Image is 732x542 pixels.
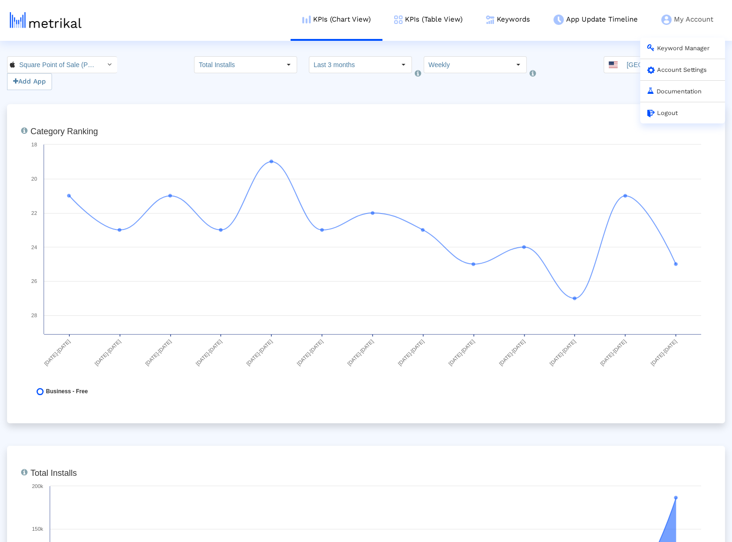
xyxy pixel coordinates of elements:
text: [DATE]-[DATE] [548,338,576,366]
div: Select [396,57,411,73]
text: [DATE]-[DATE] [296,338,324,366]
text: 22 [31,210,37,216]
img: my-account-menu-icon.png [661,15,672,25]
img: keywords.png [486,15,494,24]
text: 26 [31,278,37,284]
text: [DATE]-[DATE] [43,338,71,366]
text: [DATE]-[DATE] [599,338,627,366]
img: logout.svg [647,110,655,117]
a: Account Settings [647,66,707,73]
text: 24 [31,244,37,250]
text: [DATE]-[DATE] [194,338,223,366]
img: metrical-logo-light.png [10,12,82,28]
button: Add App [7,73,52,90]
text: 18 [31,142,37,147]
text: [DATE]-[DATE] [245,338,273,366]
text: 200k [32,483,43,489]
img: app-update-menu-icon.png [553,15,564,25]
text: 20 [31,176,37,182]
div: Select [281,57,297,73]
text: 150k [32,526,43,532]
div: Select [101,57,117,73]
text: [DATE]-[DATE] [448,338,476,366]
span: Business - Free [46,388,88,395]
div: Select [510,57,526,73]
text: [DATE]-[DATE] [498,338,526,366]
text: [DATE]-[DATE] [94,338,122,366]
text: [DATE]-[DATE] [650,338,678,366]
a: Logout [647,109,678,116]
img: kpi-table-menu-icon.png [394,15,403,24]
text: [DATE]-[DATE] [346,338,374,366]
tspan: Category Ranking [30,127,98,136]
a: Keyword Manager [647,45,710,52]
text: [DATE]-[DATE] [397,338,425,366]
img: kpi-chart-menu-icon.png [302,15,311,23]
tspan: Total Installs [30,468,77,478]
text: [DATE]-[DATE] [144,338,172,366]
text: 28 [31,313,37,318]
img: settings.svg [647,67,655,74]
a: Documentation [647,88,702,95]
